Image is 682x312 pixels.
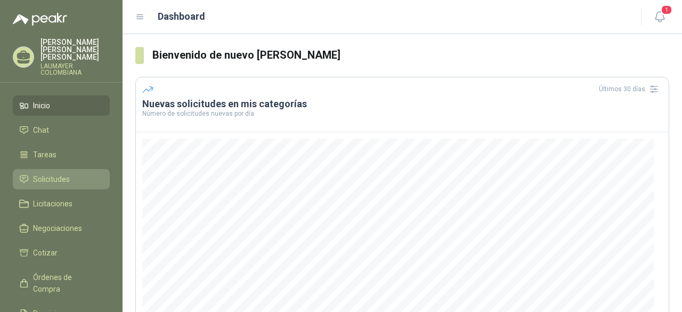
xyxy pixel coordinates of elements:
div: Últimos 30 días [599,81,662,98]
a: Chat [13,120,110,140]
span: 1 [661,5,672,15]
button: 1 [650,7,669,27]
a: Órdenes de Compra [13,267,110,299]
span: Negociaciones [33,222,82,234]
span: Cotizar [33,247,58,259]
a: Solicitudes [13,169,110,189]
h1: Dashboard [158,9,205,24]
span: Órdenes de Compra [33,271,100,295]
span: Inicio [33,100,50,111]
span: Chat [33,124,49,136]
h3: Nuevas solicitudes en mis categorías [142,98,662,110]
a: Inicio [13,95,110,116]
a: Tareas [13,145,110,165]
span: Solicitudes [33,173,70,185]
a: Licitaciones [13,194,110,214]
p: Número de solicitudes nuevas por día [142,110,662,117]
a: Negociaciones [13,218,110,238]
a: Cotizar [13,243,110,263]
p: [PERSON_NAME] [PERSON_NAME] [PERSON_NAME] [40,38,110,61]
span: Licitaciones [33,198,72,210]
p: LAUMAYER COLOMBIANA [40,63,110,76]
img: Logo peakr [13,13,67,26]
h3: Bienvenido de nuevo [PERSON_NAME] [152,47,670,63]
span: Tareas [33,149,56,161]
